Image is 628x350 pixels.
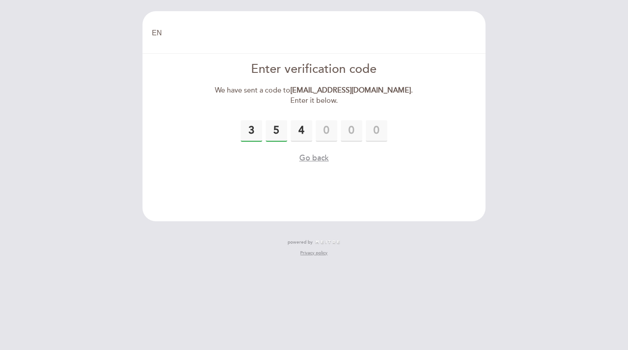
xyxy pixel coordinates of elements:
input: 0 [266,120,287,142]
input: 0 [291,120,312,142]
input: 0 [316,120,337,142]
input: 0 [366,120,387,142]
input: 0 [241,120,262,142]
input: 0 [341,120,362,142]
img: MEITRE [315,240,340,245]
div: Enter verification code [212,61,417,78]
span: powered by [288,239,313,245]
a: powered by [288,239,340,245]
div: We have sent a code to . Enter it below. [212,85,417,106]
strong: [EMAIL_ADDRESS][DOMAIN_NAME] [290,86,411,95]
button: Go back [299,152,329,164]
a: Privacy policy [300,250,327,256]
